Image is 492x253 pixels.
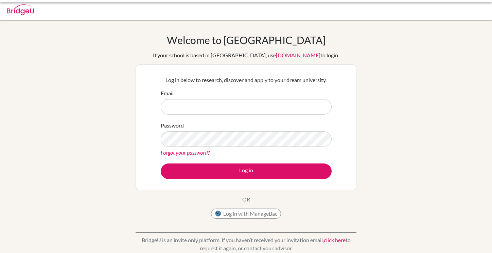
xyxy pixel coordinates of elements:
[324,237,346,243] a: click here
[153,51,339,59] div: If your school is based in [GEOGRAPHIC_DATA], use to login.
[161,163,332,179] button: Log in
[161,121,184,130] label: Password
[7,4,34,15] img: Bridge-U
[161,76,332,84] p: Log in below to research, discover and apply to your dream university.
[161,89,174,97] label: Email
[136,236,356,252] p: BridgeU is an invite only platform. If you haven’t received your invitation email, to request it ...
[242,195,250,203] p: OR
[211,209,281,219] button: Log in with ManageBac
[276,52,320,58] a: [DOMAIN_NAME]
[167,34,326,46] h1: Welcome to [GEOGRAPHIC_DATA]
[161,149,210,156] a: Forgot your password?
